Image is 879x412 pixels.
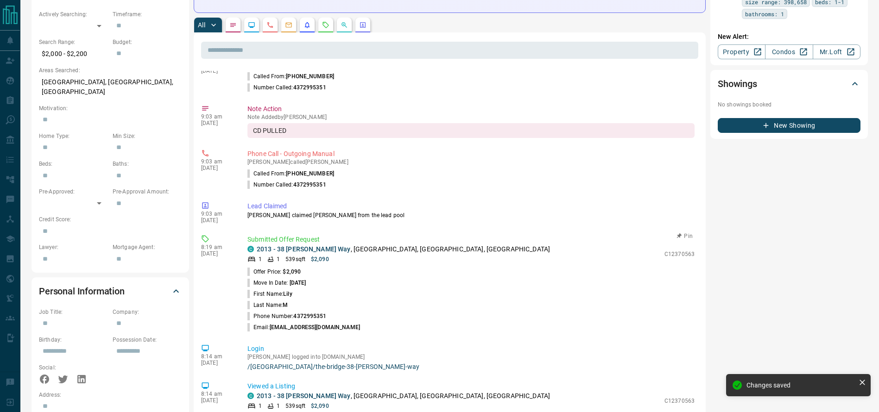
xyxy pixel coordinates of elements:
[113,10,182,19] p: Timeframe:
[718,32,860,42] p: New Alert:
[39,160,108,168] p: Beds:
[201,120,234,126] p: [DATE]
[286,73,334,80] span: [PHONE_NUMBER]
[201,68,234,74] p: [DATE]
[247,201,695,211] p: Lead Claimed
[113,38,182,46] p: Budget:
[113,132,182,140] p: Min Size:
[201,353,234,360] p: 8:14 am
[290,280,306,286] span: [DATE]
[813,44,860,59] a: Mr.Loft
[247,279,306,287] p: Move In Date:
[277,402,280,410] p: 1
[247,301,288,309] p: Last Name:
[201,360,234,366] p: [DATE]
[247,344,695,354] p: Login
[113,187,182,196] p: Pre-Approval Amount:
[270,324,360,331] span: [EMAIL_ADDRESS][DOMAIN_NAME]
[39,104,182,112] p: Motivation:
[247,323,360,331] p: Email:
[259,255,262,263] p: 1
[39,243,108,251] p: Lawyer:
[277,255,280,263] p: 1
[201,391,234,397] p: 8:14 am
[247,354,695,360] p: [PERSON_NAME] logged into [DOMAIN_NAME]
[201,397,234,404] p: [DATE]
[247,104,695,114] p: Note Action
[247,235,695,244] p: Submitted Offer Request
[283,291,292,297] span: Lily
[39,10,108,19] p: Actively Searching:
[113,160,182,168] p: Baths:
[664,397,695,405] p: C12370563
[304,21,311,29] svg: Listing Alerts
[664,250,695,258] p: C12370563
[201,217,234,224] p: [DATE]
[341,21,348,29] svg: Opportunities
[283,268,301,275] span: $2,090
[247,381,695,391] p: Viewed a Listing
[247,312,327,320] p: Phone Number:
[257,245,351,253] a: 2013 - 38 [PERSON_NAME] Way
[39,280,182,302] div: Personal Information
[257,244,550,254] p: , [GEOGRAPHIC_DATA], [GEOGRAPHIC_DATA], [GEOGRAPHIC_DATA]
[285,255,305,263] p: 539 sqft
[745,9,784,19] span: bathrooms: 1
[247,211,695,219] p: [PERSON_NAME] claimed [PERSON_NAME] from the lead pool
[247,246,254,252] div: condos.ca
[285,21,292,29] svg: Emails
[201,244,234,250] p: 8:19 am
[247,83,326,92] p: Number Called:
[765,44,813,59] a: Condos
[201,158,234,165] p: 9:03 am
[257,392,351,400] a: 2013 - 38 [PERSON_NAME] Way
[293,181,326,188] span: 4372995351
[247,149,695,159] p: Phone Call - Outgoing Manual
[247,363,695,370] a: /[GEOGRAPHIC_DATA]/the-bridge-38-[PERSON_NAME]-way
[671,232,698,240] button: Pin
[718,100,860,109] p: No showings booked
[322,21,329,29] svg: Requests
[248,21,255,29] svg: Lead Browsing Activity
[201,250,234,257] p: [DATE]
[39,363,108,372] p: Social:
[198,22,205,28] p: All
[718,76,757,91] h2: Showings
[39,215,182,224] p: Credit Score:
[113,336,182,344] p: Possession Date:
[39,38,108,46] p: Search Range:
[247,114,695,120] p: Note Added by [PERSON_NAME]
[229,21,237,29] svg: Notes
[311,402,329,410] p: $2,090
[266,21,274,29] svg: Calls
[39,46,108,62] p: $2,000 - $2,200
[285,402,305,410] p: 539 sqft
[113,243,182,251] p: Mortgage Agent:
[311,255,329,263] p: $2,090
[247,393,254,399] div: condos.ca
[39,132,108,140] p: Home Type:
[746,381,855,389] div: Changes saved
[39,75,182,100] p: [GEOGRAPHIC_DATA], [GEOGRAPHIC_DATA], [GEOGRAPHIC_DATA]
[247,123,695,138] div: CD PULLED
[39,308,108,316] p: Job Title:
[293,313,326,319] span: 4372995351
[247,72,334,81] p: Called From:
[247,169,334,178] p: Called From:
[39,391,182,399] p: Address:
[259,402,262,410] p: 1
[359,21,367,29] svg: Agent Actions
[247,268,301,276] p: Offer Price:
[247,159,695,165] p: [PERSON_NAME] called [PERSON_NAME]
[201,113,234,120] p: 9:03 am
[286,170,334,177] span: [PHONE_NUMBER]
[718,73,860,95] div: Showings
[283,302,288,308] span: M
[201,165,234,171] p: [DATE]
[113,308,182,316] p: Company:
[39,187,108,196] p: Pre-Approved:
[293,84,326,91] span: 4372995351
[257,391,550,401] p: , [GEOGRAPHIC_DATA], [GEOGRAPHIC_DATA], [GEOGRAPHIC_DATA]
[247,290,292,298] p: First Name:
[201,211,234,217] p: 9:03 am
